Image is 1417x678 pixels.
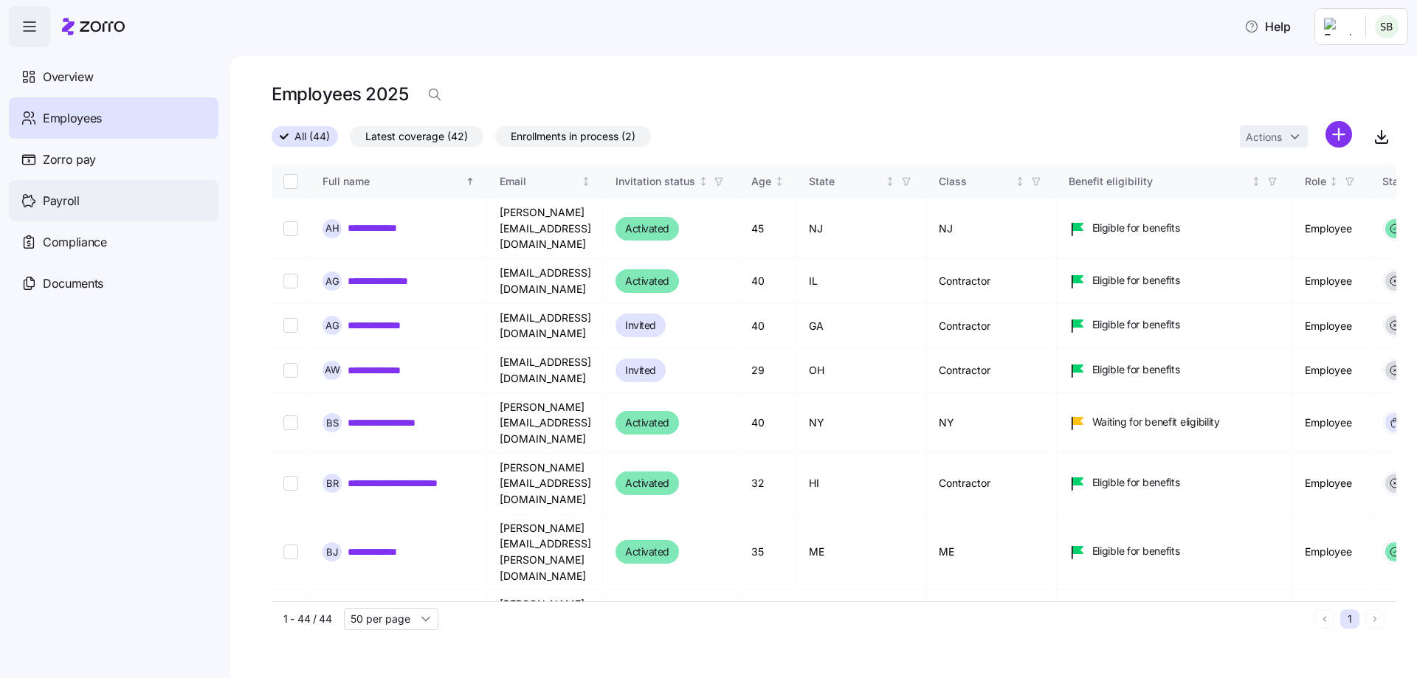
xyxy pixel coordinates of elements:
[885,176,895,187] div: Not sorted
[774,176,785,187] div: Not sorted
[1057,165,1293,198] th: Benefit eligibilityNot sorted
[294,127,330,146] span: All (44)
[323,173,463,190] div: Full name
[625,272,669,290] span: Activated
[1293,259,1371,303] td: Employee
[283,544,298,559] input: Select record 7
[1240,125,1308,148] button: Actions
[1293,454,1371,514] td: Employee
[326,418,339,428] span: B S
[488,304,604,348] td: [EMAIL_ADDRESS][DOMAIN_NAME]
[1293,393,1371,454] td: Employee
[751,173,771,190] div: Age
[365,127,468,146] span: Latest coverage (42)
[43,109,102,128] span: Employees
[283,415,298,430] input: Select record 5
[797,304,927,348] td: GA
[283,174,298,189] input: Select all records
[283,318,298,333] input: Select record 3
[9,97,218,139] a: Employees
[604,165,739,198] th: Invitation statusNot sorted
[511,127,635,146] span: Enrollments in process (2)
[1251,176,1261,187] div: Not sorted
[1092,221,1180,235] span: Eligible for benefits
[739,165,797,198] th: AgeNot sorted
[739,514,797,591] td: 35
[1244,18,1291,35] span: Help
[625,414,669,432] span: Activated
[739,454,797,514] td: 32
[927,304,1057,348] td: Contractor
[1293,165,1371,198] th: RoleNot sorted
[488,590,604,667] td: [PERSON_NAME][EMAIL_ADDRESS][PERSON_NAME][DOMAIN_NAME]
[1340,609,1359,629] button: 1
[283,274,298,288] input: Select record 2
[488,514,604,591] td: [PERSON_NAME][EMAIL_ADDRESS][PERSON_NAME][DOMAIN_NAME]
[809,173,883,190] div: State
[1325,121,1352,148] svg: add icon
[488,259,604,303] td: [EMAIL_ADDRESS][DOMAIN_NAME]
[43,274,103,293] span: Documents
[283,363,298,378] input: Select record 4
[739,259,797,303] td: 40
[43,68,93,86] span: Overview
[1015,176,1025,187] div: Not sorted
[500,173,579,190] div: Email
[797,259,927,303] td: IL
[488,198,604,260] td: [PERSON_NAME][EMAIL_ADDRESS][DOMAIN_NAME]
[625,543,669,561] span: Activated
[1092,475,1180,490] span: Eligible for benefits
[1315,609,1334,629] button: Previous page
[326,547,338,557] span: B J
[465,176,475,187] div: Sorted ascending
[1092,273,1180,288] span: Eligible for benefits
[927,393,1057,454] td: NY
[1092,362,1180,377] span: Eligible for benefits
[927,590,1057,667] td: Contractor
[1305,173,1326,190] div: Role
[625,220,669,238] span: Activated
[797,454,927,514] td: HI
[9,221,218,263] a: Compliance
[625,362,656,379] span: Invited
[1365,609,1385,629] button: Next page
[488,454,604,514] td: [PERSON_NAME][EMAIL_ADDRESS][DOMAIN_NAME]
[797,514,927,591] td: ME
[325,321,339,331] span: A G
[1293,590,1371,667] td: Employee
[1232,12,1303,41] button: Help
[739,198,797,260] td: 45
[311,165,488,198] th: Full nameSorted ascending
[739,590,797,667] td: 45
[739,393,797,454] td: 40
[488,348,604,392] td: [EMAIL_ADDRESS][DOMAIN_NAME]
[43,151,96,169] span: Zorro pay
[325,277,339,286] span: A G
[9,139,218,180] a: Zorro pay
[326,479,339,488] span: B R
[488,393,604,454] td: [PERSON_NAME][EMAIL_ADDRESS][DOMAIN_NAME]
[739,304,797,348] td: 40
[1092,317,1180,332] span: Eligible for benefits
[739,348,797,392] td: 29
[325,224,339,233] span: A H
[797,590,927,667] td: NH
[797,198,927,260] td: NJ
[1293,304,1371,348] td: Employee
[1324,18,1354,35] img: Employer logo
[939,173,1013,190] div: Class
[625,474,669,492] span: Activated
[797,393,927,454] td: NY
[581,176,591,187] div: Not sorted
[1293,514,1371,591] td: Employee
[1293,198,1371,260] td: Employee
[1069,173,1249,190] div: Benefit eligibility
[43,192,80,210] span: Payroll
[1092,415,1220,429] span: Waiting for benefit eligibility
[797,348,927,392] td: OH
[927,198,1057,260] td: NJ
[1375,15,1399,38] img: c0a881579048e91e3eeafc336833c0e2
[698,176,708,187] div: Not sorted
[43,233,107,252] span: Compliance
[1328,176,1339,187] div: Not sorted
